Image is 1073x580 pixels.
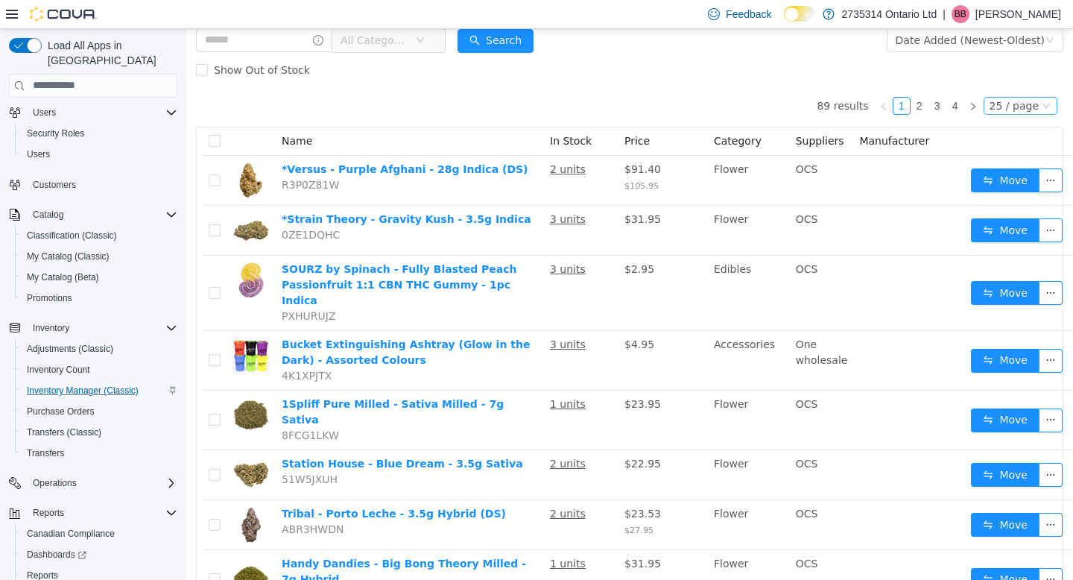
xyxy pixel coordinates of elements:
div: Brodie Baker [952,5,969,23]
span: Inventory Count [21,361,177,379]
li: Next Page [778,68,796,86]
button: Security Roles [15,123,183,144]
span: BB [955,5,966,23]
button: icon: swapMove [785,434,853,458]
span: OCS [610,479,632,491]
span: Inventory [27,319,177,337]
a: My Catalog (Classic) [21,248,115,265]
u: 3 units [364,234,399,246]
span: Inventory Count [27,364,90,376]
a: 3 [743,69,759,85]
a: Inventory Count [21,361,96,379]
p: | [943,5,946,23]
a: 1Spliff Pure Milled - Sativa Milled - 7g Sativa [95,369,317,397]
button: Users [3,102,183,123]
span: Dashboards [27,549,86,561]
img: Tribal - Porto Leche - 3.5g Hybrid (DS) hero shot [46,477,83,514]
button: Inventory Count [15,359,183,380]
a: SOURZ by Spinach - Fully Blasted Peach Passionfruit 1:1 CBN THC Gummy - 1pc Indica [95,234,331,277]
span: Operations [33,477,77,489]
button: Inventory [3,318,183,338]
a: Station House - Blue Dream - 3.5g Sativa [95,429,337,441]
u: 3 units [364,184,399,196]
button: Inventory Manager (Classic) [15,380,183,401]
span: $27.95 [438,497,467,506]
span: Category [528,106,575,118]
p: 2735314 Ontario Ltd [842,5,937,23]
a: 2 [725,69,741,85]
span: Classification (Classic) [27,230,117,242]
a: Adjustments (Classic) [21,340,119,358]
button: icon: ellipsis [852,189,876,213]
button: Adjustments (Classic) [15,338,183,359]
span: Catalog [27,206,177,224]
a: Classification (Classic) [21,227,123,245]
button: Purchase Orders [15,401,183,422]
a: Tribal - Porto Leche - 3.5g Hybrid (DS) [95,479,320,491]
button: icon: ellipsis [852,434,876,458]
img: Cova [30,7,97,22]
li: 3 [742,68,760,86]
span: Customers [27,175,177,194]
a: Dashboards [21,546,92,564]
button: Operations [3,473,183,494]
button: Classification (Classic) [15,225,183,246]
td: Accessories [522,302,604,362]
td: Flower [522,471,604,521]
a: My Catalog (Beta) [21,268,105,286]
button: icon: swapMove [785,139,853,163]
span: $4.95 [438,309,468,321]
span: $31.95 [438,529,475,540]
button: Users [15,144,183,165]
span: OCS [610,134,632,146]
span: $2.95 [438,234,468,246]
input: Dark Mode [784,6,815,22]
u: 2 units [364,479,399,491]
button: Promotions [15,288,183,309]
img: Station House - Blue Dream - 3.5g Sativa hero shot [46,427,83,464]
span: Purchase Orders [27,406,95,417]
span: 4K1XPJTX [95,341,145,353]
i: icon: info-circle [127,6,137,16]
td: Flower [522,177,604,227]
button: icon: swapMove [785,189,853,213]
span: Inventory Manager (Classic) [21,382,177,400]
span: Price [438,106,463,118]
button: icon: swapMove [785,484,853,508]
span: OCS [610,184,632,196]
span: OCS [610,234,632,246]
span: $23.95 [438,369,475,381]
a: Canadian Compliance [21,525,121,543]
span: $31.95 [438,184,475,196]
span: OCS [610,369,632,381]
span: Catalog [33,209,63,221]
span: Dashboards [21,546,177,564]
span: One wholesale [610,309,662,337]
img: Bucket Extinguishing Ashtray (Glow in the Dark) - Assorted Colours hero shot [46,308,83,345]
i: icon: down [859,7,868,17]
button: icon: ellipsis [852,484,876,508]
span: My Catalog (Classic) [21,248,177,265]
a: 1 [707,69,724,85]
span: Adjustments (Classic) [27,343,113,355]
span: 51W5JXUH [95,444,151,456]
span: $105.95 [438,152,472,162]
span: Adjustments (Classic) [21,340,177,358]
button: icon: ellipsis [852,252,876,276]
span: Security Roles [21,124,177,142]
a: *Strain Theory - Gravity Kush - 3.5g Indica [95,184,345,196]
a: Transfers [21,444,70,462]
span: $23.53 [438,479,475,491]
span: Canadian Compliance [21,525,177,543]
span: Purchase Orders [21,403,177,420]
a: Security Roles [21,124,90,142]
li: 89 results [630,68,682,86]
a: Promotions [21,289,78,307]
td: Edibles [522,227,604,302]
a: Bucket Extinguishing Ashtray (Glow in the Dark) - Assorted Colours [95,309,344,337]
span: Inventory [33,322,69,334]
button: Catalog [3,204,183,225]
span: All Categories [154,4,222,19]
span: Name [95,106,126,118]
